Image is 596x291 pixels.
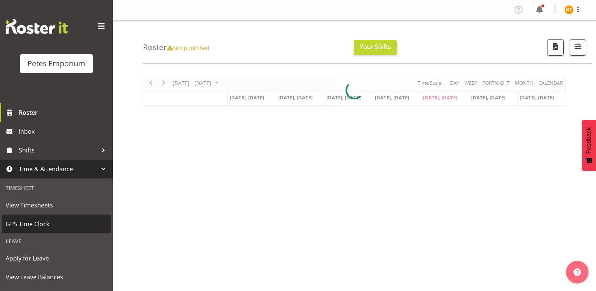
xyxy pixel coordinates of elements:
[582,120,596,171] button: Feedback - Show survey
[27,58,85,69] div: Petes Emporium
[2,249,111,268] a: Apply for Leave
[2,268,111,286] a: View Leave Balances
[6,200,107,211] span: View Timesheets
[360,43,391,51] span: Your Shifts
[19,126,109,137] span: Inbox
[6,19,68,34] img: Rosterit website logo
[143,43,209,52] h4: Roster
[2,233,111,249] div: Leave
[2,215,111,233] a: GPS Time Clock
[2,196,111,215] a: View Timesheets
[570,39,586,56] button: Filter Shifts
[2,180,111,196] div: Timesheet
[167,44,209,52] span: Not published
[6,271,107,283] span: View Leave Balances
[19,107,109,118] span: Roster
[19,145,98,156] span: Shifts
[6,218,107,230] span: GPS Time Clock
[6,253,107,264] span: Apply for Leave
[564,5,573,14] img: nicole-thomson8388.jpg
[585,127,592,154] span: Feedback
[354,40,397,55] button: Your Shifts
[19,163,98,175] span: Time & Attendance
[547,39,564,56] button: Download a PDF of the roster according to the set date range.
[573,268,581,276] img: help-xxl-2.png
